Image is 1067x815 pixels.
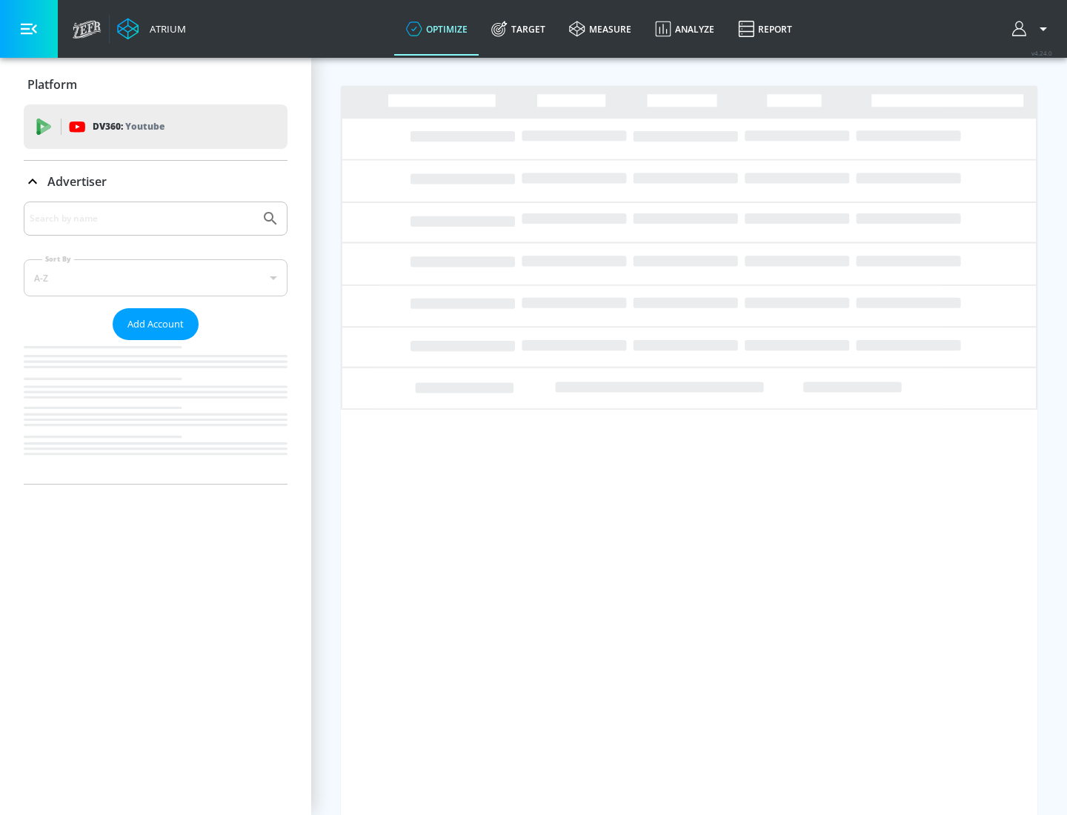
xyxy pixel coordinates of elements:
a: Report [726,2,804,56]
div: Advertiser [24,161,287,202]
p: Advertiser [47,173,107,190]
div: DV360: Youtube [24,104,287,149]
a: optimize [394,2,479,56]
input: Search by name [30,209,254,228]
div: A-Z [24,259,287,296]
div: Atrium [144,22,186,36]
p: Youtube [125,119,164,134]
a: Target [479,2,557,56]
div: Advertiser [24,202,287,484]
span: Add Account [127,316,184,333]
button: Add Account [113,308,199,340]
a: Atrium [117,18,186,40]
a: Analyze [643,2,726,56]
p: DV360: [93,119,164,135]
a: measure [557,2,643,56]
div: Platform [24,64,287,105]
span: v 4.24.0 [1031,49,1052,57]
label: Sort By [42,254,74,264]
nav: list of Advertiser [24,340,287,484]
p: Platform [27,76,77,93]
